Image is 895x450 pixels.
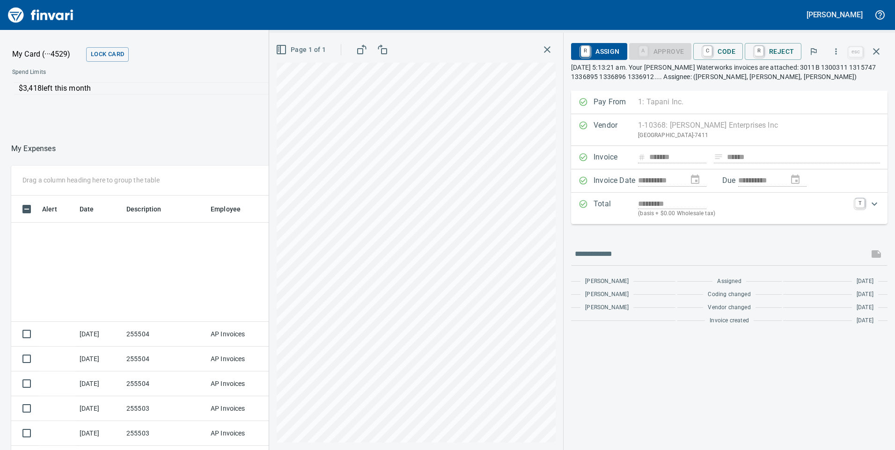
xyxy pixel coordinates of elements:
[571,43,627,60] button: RAssign
[22,175,160,185] p: Drag a column heading here to group the table
[42,203,69,215] span: Alert
[717,277,741,286] span: Assigned
[849,47,863,57] a: esc
[701,44,735,59] span: Code
[585,277,629,286] span: [PERSON_NAME]
[207,347,277,371] td: AP Invoices
[807,10,863,20] h5: [PERSON_NAME]
[123,396,207,421] td: 255503
[708,290,750,299] span: Coding changed
[752,44,794,59] span: Reject
[857,290,873,299] span: [DATE]
[211,203,241,215] span: Employee
[42,203,57,215] span: Alert
[865,243,888,265] span: This records your message into the invoice and notifies anyone mentioned
[123,371,207,396] td: 255504
[80,203,106,215] span: Date
[638,209,850,218] p: (basis + $0.00 Wholesale tax)
[846,40,888,63] span: Close invoice
[123,421,207,446] td: 255503
[207,322,277,347] td: AP Invoices
[6,4,76,26] img: Finvari
[207,371,277,396] td: AP Invoices
[629,47,692,55] div: Coding Required
[581,46,590,56] a: R
[80,203,94,215] span: Date
[703,46,712,56] a: C
[278,44,326,56] span: Page 1 of 1
[123,347,207,371] td: 255504
[826,41,846,62] button: More
[594,198,638,218] p: Total
[207,421,277,446] td: AP Invoices
[76,421,123,446] td: [DATE]
[693,43,743,60] button: CCode
[211,203,253,215] span: Employee
[857,316,873,326] span: [DATE]
[571,193,888,224] div: Expand
[126,203,161,215] span: Description
[76,371,123,396] td: [DATE]
[76,396,123,421] td: [DATE]
[804,7,865,22] button: [PERSON_NAME]
[585,290,629,299] span: [PERSON_NAME]
[91,49,124,60] span: Lock Card
[86,47,129,62] button: Lock Card
[123,322,207,347] td: 255504
[274,41,330,58] button: Page 1 of 1
[857,303,873,312] span: [DATE]
[745,43,801,60] button: RReject
[571,63,888,81] p: [DATE] 5:13:21 am. Your [PERSON_NAME] Waterworks invoices are attached: 3011B 1300311 1315747 133...
[126,203,174,215] span: Description
[579,44,619,59] span: Assign
[76,322,123,347] td: [DATE]
[855,198,865,208] a: T
[710,316,749,326] span: Invoice created
[755,46,763,56] a: R
[857,277,873,286] span: [DATE]
[19,83,312,94] p: $3,418 left this month
[12,49,82,60] p: My Card (···4529)
[12,68,181,77] span: Spend Limits
[11,143,56,154] p: My Expenses
[207,396,277,421] td: AP Invoices
[803,41,824,62] button: Flag
[708,303,750,312] span: Vendor changed
[585,303,629,312] span: [PERSON_NAME]
[5,94,318,104] p: Online allowed
[76,347,123,371] td: [DATE]
[11,143,56,154] nav: breadcrumb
